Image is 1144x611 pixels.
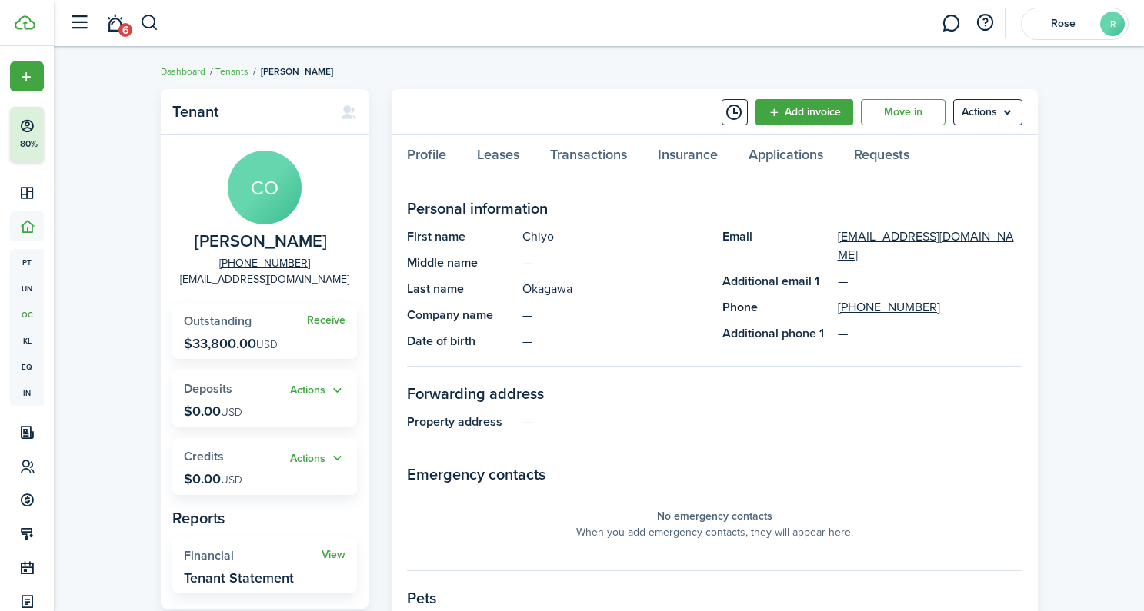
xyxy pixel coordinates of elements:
[195,232,327,251] span: Chiyo Okagawa
[261,65,333,78] span: [PERSON_NAME]
[522,227,707,246] panel-main-description: Chiyo
[65,8,94,38] button: Open sidebar
[972,10,998,36] button: Open resource center
[184,471,242,486] p: $0.00
[172,103,325,121] panel-main-title: Tenant
[1100,12,1125,36] avatar-text: R
[522,332,707,350] panel-main-description: —
[838,227,1022,264] a: [EMAIL_ADDRESS][DOMAIN_NAME]
[10,327,44,354] a: kl
[290,450,345,467] button: Actions
[10,354,44,380] a: eq
[10,380,44,406] a: in
[19,138,38,151] p: 80%
[184,403,242,419] p: $0.00
[522,280,707,298] panel-main-description: Okagawa
[172,506,357,530] panel-main-subtitle: Reports
[10,249,44,275] a: pt
[722,324,830,343] panel-main-title: Additional phone 1
[118,23,132,37] span: 6
[576,524,853,540] panel-main-placeholder-description: When you add emergency contacts, they will appear here.
[407,413,515,431] panel-main-title: Property address
[15,15,35,30] img: TenantCloud
[10,275,44,301] a: un
[10,61,44,91] button: Open menu
[184,549,322,563] widget-stats-title: Financial
[1032,18,1094,29] span: Rose
[839,135,925,181] a: Requests
[290,382,345,400] button: Open menu
[522,413,1022,431] panel-main-description: —
[184,570,294,586] widget-stats-description: Tenant Statement
[184,312,252,330] span: Outstanding
[407,227,515,246] panel-main-title: First name
[221,404,242,420] span: USD
[522,254,707,272] panel-main-description: —
[322,549,345,561] a: View
[462,135,535,181] a: Leases
[184,336,278,351] p: $33,800.00
[407,463,1022,486] panel-main-section-title: Emergency contacts
[290,382,345,400] button: Actions
[407,197,1022,220] panel-main-section-title: Personal information
[953,99,1022,125] button: Open menu
[407,280,515,298] panel-main-title: Last name
[180,271,349,287] a: [EMAIL_ADDRESS][DOMAIN_NAME]
[184,380,232,397] span: Deposits
[161,65,205,78] a: Dashboard
[392,135,462,181] a: Profile
[722,99,748,125] button: Timeline
[722,298,830,317] panel-main-title: Phone
[755,99,853,125] a: Add invoice
[10,301,44,327] a: oc
[722,227,830,264] panel-main-title: Email
[722,272,830,291] panel-main-title: Additional email 1
[256,337,278,353] span: USD
[535,135,642,181] a: Transactions
[861,99,946,125] a: Move in
[953,99,1022,125] menu-btn: Actions
[407,332,515,350] panel-main-title: Date of birth
[228,151,302,224] avatar-text: CO
[221,472,242,488] span: USD
[215,65,248,78] a: Tenants
[10,107,138,162] button: 80%
[100,4,129,43] a: Notifications
[407,306,515,324] panel-main-title: Company name
[642,135,733,181] a: Insurance
[219,255,310,271] a: [PHONE_NUMBER]
[407,382,1022,405] panel-main-section-title: Forwarding address
[407,586,1022,609] panel-main-section-title: Pets
[290,450,345,467] button: Open menu
[140,10,159,36] button: Search
[307,314,345,327] a: Receive
[522,306,707,324] panel-main-description: —
[407,254,515,272] panel-main-title: Middle name
[838,298,940,317] a: [PHONE_NUMBER]
[733,135,839,181] a: Applications
[184,447,224,465] span: Credits
[657,508,772,524] panel-main-placeholder-title: No emergency contacts
[936,4,966,43] a: Messaging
